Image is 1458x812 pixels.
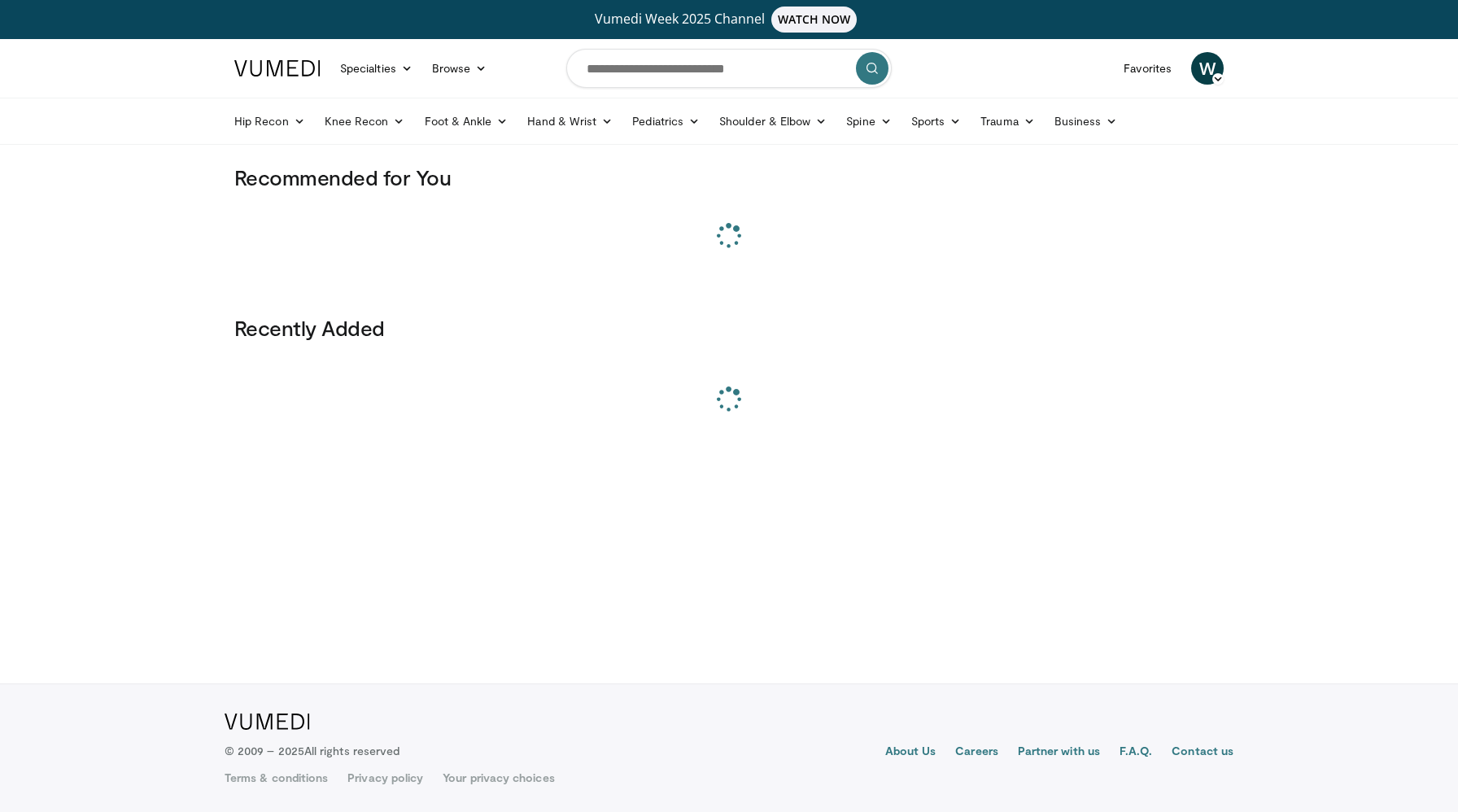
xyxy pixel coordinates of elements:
a: Careers [955,743,998,762]
a: Business [1045,105,1128,138]
a: Vumedi Week 2025 ChannelWATCH NOW [237,7,1221,33]
a: Knee Recon [315,105,415,138]
a: Terms & conditions [225,770,328,786]
a: Hand & Wrist [517,105,622,138]
a: Shoulder & Elbow [709,105,836,138]
a: Contact us [1172,743,1233,762]
a: Favorites [1114,52,1181,85]
a: Spine [836,105,901,138]
h3: Recommended for You [234,164,1224,190]
a: About Us [885,743,936,762]
a: Trauma [971,105,1045,138]
a: Your privacy choices [443,770,554,786]
img: VuMedi Logo [234,60,321,76]
a: W [1191,52,1224,85]
a: Hip Recon [225,105,315,138]
a: Browse [422,52,497,85]
a: F.A.Q. [1120,743,1152,762]
a: Sports [901,105,971,138]
span: All rights reserved [304,744,399,757]
a: Pediatrics [622,105,709,138]
span: WATCH NOW [771,7,858,33]
a: Specialties [330,52,422,85]
a: Foot & Ankle [415,105,518,138]
h3: Recently Added [234,315,1224,341]
input: Search topics, interventions [566,49,892,88]
a: Privacy policy [347,770,423,786]
a: Partner with us [1018,743,1100,762]
img: VuMedi Logo [225,714,310,730]
p: © 2009 – 2025 [225,743,399,759]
